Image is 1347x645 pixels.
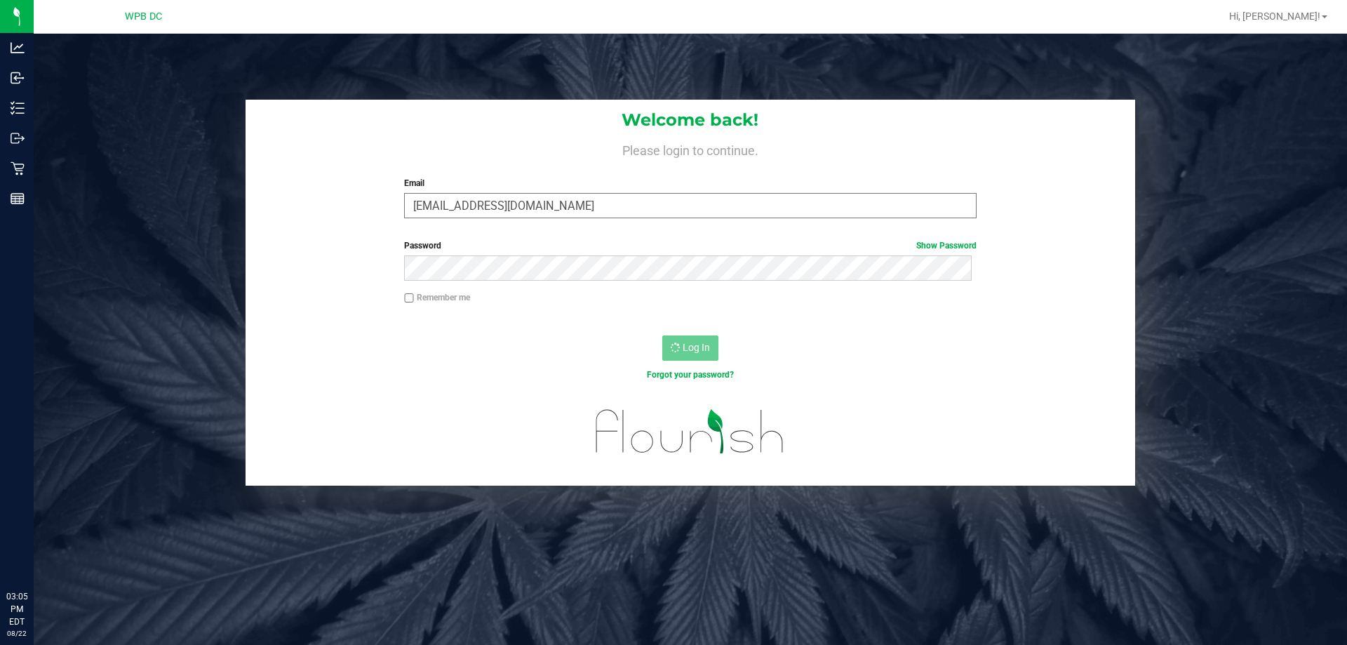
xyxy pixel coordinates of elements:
[11,101,25,115] inline-svg: Inventory
[6,590,27,628] p: 03:05 PM EDT
[647,370,734,380] a: Forgot your password?
[404,241,441,251] span: Password
[579,396,801,467] img: flourish_logo.svg
[11,161,25,175] inline-svg: Retail
[404,291,470,304] label: Remember me
[246,111,1135,129] h1: Welcome back!
[11,131,25,145] inline-svg: Outbound
[6,628,27,639] p: 08/22
[1229,11,1320,22] span: Hi, [PERSON_NAME]!
[404,177,976,189] label: Email
[11,192,25,206] inline-svg: Reports
[11,41,25,55] inline-svg: Analytics
[404,293,414,303] input: Remember me
[662,335,718,361] button: Log In
[246,140,1135,157] h4: Please login to continue.
[683,342,710,353] span: Log In
[916,241,977,251] a: Show Password
[125,11,162,22] span: WPB DC
[11,71,25,85] inline-svg: Inbound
